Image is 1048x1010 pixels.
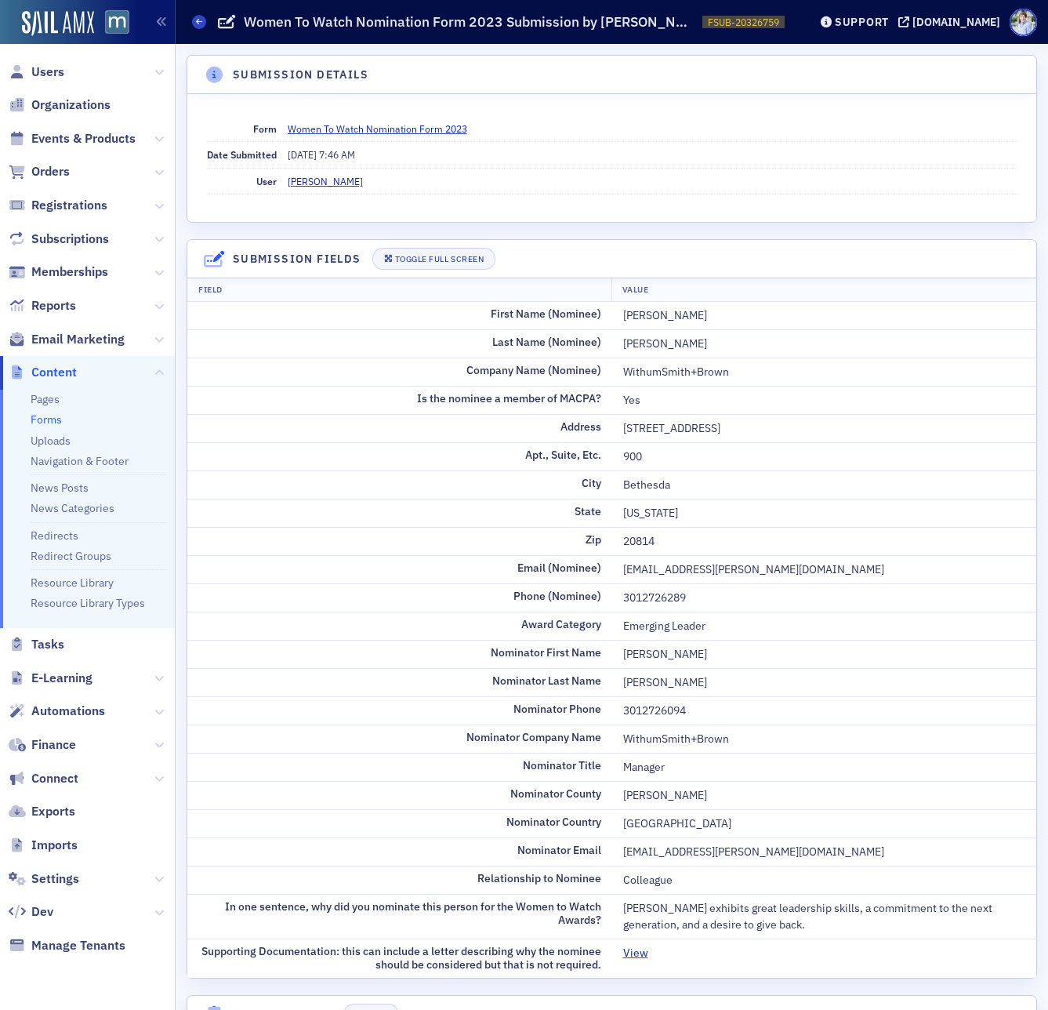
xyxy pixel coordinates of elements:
[9,837,78,854] a: Imports
[31,770,78,787] span: Connect
[31,576,114,590] a: Resource Library
[233,67,368,83] h4: Submission Details
[31,434,71,448] a: Uploads
[31,596,145,610] a: Resource Library Types
[31,392,60,406] a: Pages
[9,803,75,820] a: Exports
[9,197,107,214] a: Registrations
[9,64,64,81] a: Users
[623,307,1026,324] div: [PERSON_NAME]
[187,612,612,640] td: Award Category
[9,703,105,720] a: Automations
[708,16,779,29] span: FSUB-20326759
[187,866,612,894] td: Relationship to Nominee
[94,10,129,37] a: View Homepage
[9,903,53,921] a: Dev
[288,174,363,188] a: [PERSON_NAME]
[623,561,1026,578] div: [EMAIL_ADDRESS][PERSON_NAME][DOMAIN_NAME]
[187,583,612,612] td: Phone (Nominee)
[187,470,612,499] td: City
[623,703,1026,719] div: 3012726094
[9,670,92,687] a: E-Learning
[31,297,76,314] span: Reports
[187,809,612,837] td: Nominator Country
[623,816,1026,832] div: [GEOGRAPHIC_DATA]
[31,364,77,381] span: Content
[187,414,612,442] td: Address
[187,386,612,414] td: Is the nominee a member of MACPA?
[187,640,612,668] td: Nominator First Name
[9,770,78,787] a: Connect
[623,844,1026,860] div: [EMAIL_ADDRESS][PERSON_NAME][DOMAIN_NAME]
[623,364,1026,380] div: WithumSmith+Brown
[372,248,496,270] button: Toggle Full Screen
[9,163,70,180] a: Orders
[187,939,612,978] td: Supporting Documentation: this can include a letter describing why the nominee should be consider...
[31,412,62,427] a: Forms
[187,358,612,386] td: Company Name (Nominee)
[253,122,277,135] span: Form
[187,302,612,330] td: First Name (Nominee)
[623,392,1026,409] div: Yes
[898,16,1006,27] button: [DOMAIN_NAME]
[31,870,79,888] span: Settings
[31,837,78,854] span: Imports
[244,13,694,31] h1: Women To Watch Nomination Form 2023 Submission by [PERSON_NAME]
[31,163,70,180] span: Orders
[9,231,109,248] a: Subscriptions
[31,96,111,114] span: Organizations
[319,148,355,161] span: 7:46 AM
[623,618,1026,634] div: Emerging Leader
[912,15,1000,29] div: [DOMAIN_NAME]
[207,148,277,161] span: Date Submitted
[9,263,108,281] a: Memberships
[31,903,53,921] span: Dev
[623,336,1026,352] div: [PERSON_NAME]
[187,499,612,527] td: State
[233,251,361,267] h4: Submission Fields
[187,668,612,696] td: Nominator Last Name
[31,331,125,348] span: Email Marketing
[31,64,64,81] span: Users
[31,130,136,147] span: Events & Products
[31,481,89,495] a: News Posts
[623,646,1026,663] div: [PERSON_NAME]
[9,364,77,381] a: Content
[623,674,1026,691] div: [PERSON_NAME]
[288,122,479,136] a: Women To Watch Nomination Form 2023
[31,231,109,248] span: Subscriptions
[31,703,105,720] span: Automations
[187,837,612,866] td: Nominator Email
[187,781,612,809] td: Nominator County
[623,449,1026,465] div: 900
[31,263,108,281] span: Memberships
[611,278,1036,302] th: Value
[187,555,612,583] td: Email (Nominee)
[623,533,1026,550] div: 20814
[1010,9,1037,36] span: Profile
[9,331,125,348] a: Email Marketing
[31,549,111,563] a: Redirect Groups
[623,731,1026,747] div: WithumSmith+Brown
[31,636,64,653] span: Tasks
[22,11,94,36] img: SailAMX
[256,175,277,187] span: User
[187,725,612,753] td: Nominator Company Name
[9,636,64,653] a: Tasks
[9,130,136,147] a: Events & Products
[623,505,1026,521] div: [US_STATE]
[187,894,612,939] td: In one sentence, why did you nominate this person for the Women to Watch Awards?
[31,937,125,954] span: Manage Tenants
[31,529,78,543] a: Redirects
[623,477,1026,493] div: Bethesda
[31,803,75,820] span: Exports
[187,329,612,358] td: Last Name (Nominee)
[105,10,129,35] img: SailAMX
[187,696,612,725] td: Nominator Phone
[31,197,107,214] span: Registrations
[187,442,612,470] td: Apt., Suite, Etc.
[623,420,1026,437] div: [STREET_ADDRESS]
[31,501,114,515] a: News Categories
